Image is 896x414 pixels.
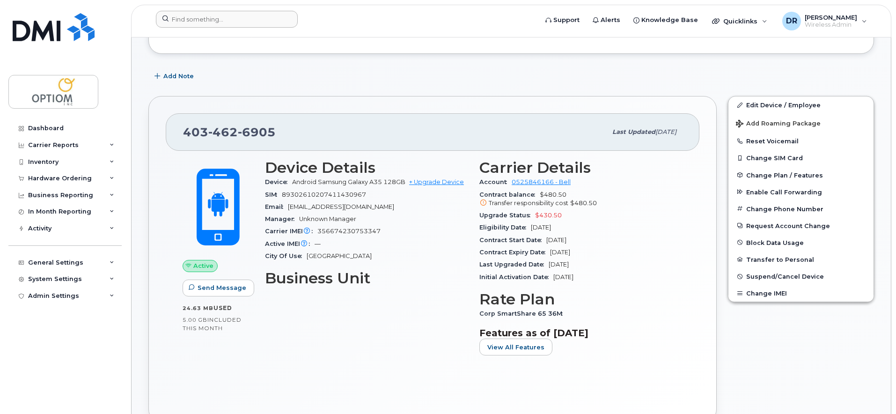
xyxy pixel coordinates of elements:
span: Wireless Admin [805,21,857,29]
span: Add Note [163,72,194,81]
span: $480.50 [570,200,597,207]
span: 6905 [238,125,276,139]
span: Android Samsung Galaxy A35 128GB [292,178,405,185]
div: Debbie Radulescu [776,12,874,30]
div: Quicklinks [705,12,774,30]
span: Account [479,178,512,185]
span: Support [553,15,580,25]
span: Corp SmartShare 65 36M [479,310,567,317]
a: Knowledge Base [627,11,705,30]
button: Enable Call Forwarding [728,184,874,200]
a: Support [539,11,586,30]
span: Add Roaming Package [736,120,821,129]
button: Transfer to Personal [728,251,874,268]
span: 403 [183,125,276,139]
span: Last updated [612,128,655,135]
span: Enable Call Forwarding [746,188,822,195]
span: Initial Activation Date [479,274,553,281]
h3: Carrier Details [479,159,683,176]
span: [EMAIL_ADDRESS][DOMAIN_NAME] [288,203,394,210]
span: [DATE] [655,128,676,135]
span: Manager [265,215,299,222]
button: Request Account Change [728,217,874,234]
span: $430.50 [535,212,562,219]
span: Contract balance [479,191,540,198]
span: 24.63 MB [183,305,213,311]
h3: Device Details [265,159,468,176]
span: $480.50 [479,191,683,208]
span: [DATE] [550,249,570,256]
span: included this month [183,316,242,332]
h3: Business Unit [265,270,468,287]
span: DR [786,15,797,27]
span: Alerts [601,15,620,25]
span: Last Upgraded Date [479,261,549,268]
span: Eligibility Date [479,224,531,231]
span: Transfer responsibility cost [489,200,568,207]
span: Send Message [198,283,246,292]
span: Quicklinks [723,17,757,25]
span: 89302610207411430967 [282,191,366,198]
button: Block Data Usage [728,234,874,251]
button: Change SIM Card [728,149,874,166]
span: Active IMEI [265,240,315,247]
span: Carrier IMEI [265,228,317,235]
span: 462 [208,125,238,139]
button: Change IMEI [728,285,874,302]
span: Unknown Manager [299,215,356,222]
span: [DATE] [549,261,569,268]
span: Contract Expiry Date [479,249,550,256]
button: Send Message [183,280,254,296]
span: — [315,240,321,247]
button: View All Features [479,339,552,355]
button: Add Note [148,68,202,85]
span: Upgrade Status [479,212,535,219]
span: 5.00 GB [183,317,207,323]
a: + Upgrade Device [409,178,464,185]
input: Find something... [156,11,298,28]
span: Knowledge Base [641,15,698,25]
span: Email [265,203,288,210]
h3: Rate Plan [479,291,683,308]
button: Reset Voicemail [728,133,874,149]
button: Suspend/Cancel Device [728,268,874,285]
span: Change Plan / Features [746,171,823,178]
button: Change Phone Number [728,200,874,217]
span: City Of Use [265,252,307,259]
span: Device [265,178,292,185]
span: [DATE] [531,224,551,231]
span: [PERSON_NAME] [805,14,857,21]
span: [DATE] [553,274,573,281]
span: SIM [265,191,282,198]
span: used [213,304,232,311]
a: Edit Device / Employee [728,96,874,113]
a: Alerts [586,11,627,30]
span: Active [193,261,213,270]
h3: Features as of [DATE] [479,327,683,339]
span: View All Features [487,343,544,352]
span: Contract Start Date [479,237,546,244]
span: 356674230753347 [317,228,381,235]
button: Change Plan / Features [728,167,874,184]
span: [DATE] [546,237,566,244]
a: 0525846166 - Bell [512,178,571,185]
span: Suspend/Cancel Device [746,273,824,280]
span: [GEOGRAPHIC_DATA] [307,252,372,259]
button: Add Roaming Package [728,113,874,133]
